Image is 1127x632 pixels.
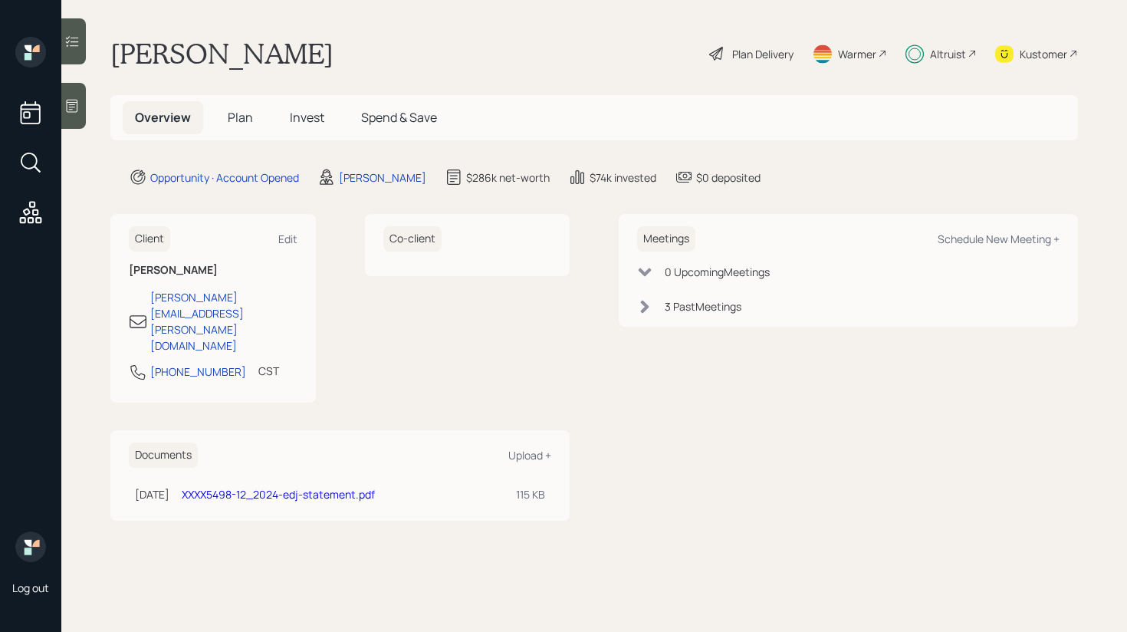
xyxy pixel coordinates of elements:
[516,486,545,502] div: 115 KB
[15,532,46,562] img: retirable_logo.png
[182,487,375,502] a: XXXX5498-12_2024-edj-statement.pdf
[383,226,442,252] h6: Co-client
[278,232,297,246] div: Edit
[732,46,793,62] div: Plan Delivery
[129,226,170,252] h6: Client
[12,581,49,595] div: Log out
[135,109,191,126] span: Overview
[129,264,297,277] h6: [PERSON_NAME]
[110,37,333,71] h1: [PERSON_NAME]
[466,170,550,186] div: $286k net-worth
[150,289,297,354] div: [PERSON_NAME][EMAIL_ADDRESS][PERSON_NAME][DOMAIN_NAME]
[361,109,437,126] span: Spend & Save
[150,170,299,186] div: Opportunity · Account Opened
[838,46,876,62] div: Warmer
[637,226,695,252] h6: Meetings
[135,486,169,502] div: [DATE]
[665,264,770,280] div: 0 Upcoming Meeting s
[150,364,246,380] div: [PHONE_NUMBER]
[129,443,198,468] h6: Documents
[665,298,741,314] div: 3 Past Meeting s
[290,109,324,126] span: Invest
[1020,46,1067,62] div: Kustomer
[228,109,253,126] span: Plan
[938,232,1060,246] div: Schedule New Meeting +
[696,170,761,186] div: $0 deposited
[508,448,551,462] div: Upload +
[930,46,966,62] div: Altruist
[339,170,426,186] div: [PERSON_NAME]
[590,170,656,186] div: $74k invested
[258,363,279,379] div: CST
